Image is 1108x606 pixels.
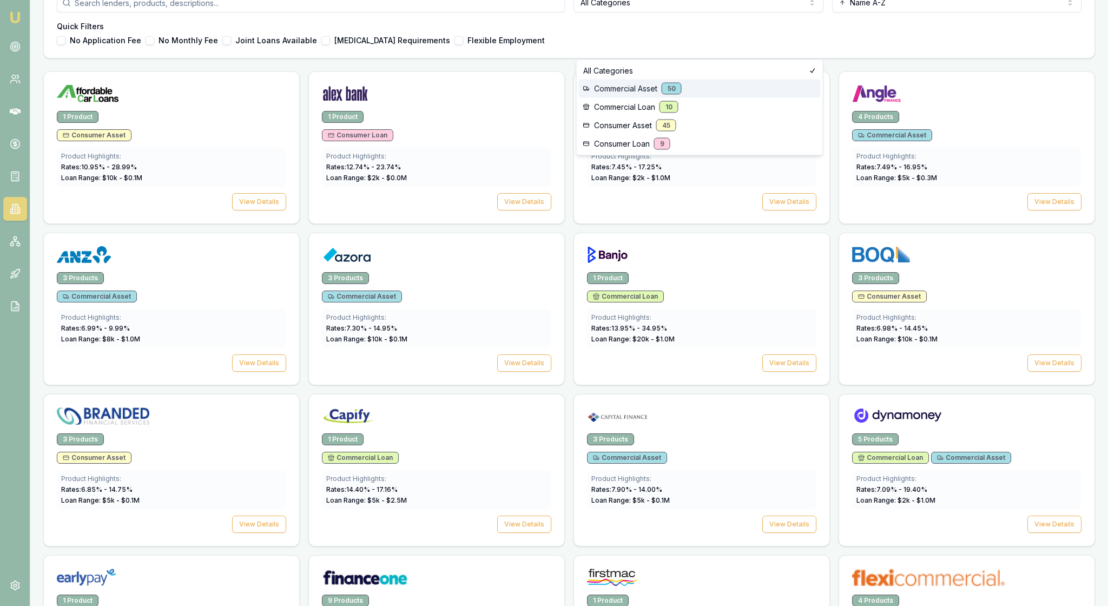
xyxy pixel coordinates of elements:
[594,120,652,131] span: Consumer Asset
[656,120,676,131] div: 45
[583,65,633,76] span: All Categories
[594,139,650,149] span: Consumer Loan
[659,101,678,113] div: 10
[594,102,655,113] span: Commercial Loan
[654,138,670,150] div: 9
[662,83,682,95] div: 50
[594,83,657,94] span: Commercial Asset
